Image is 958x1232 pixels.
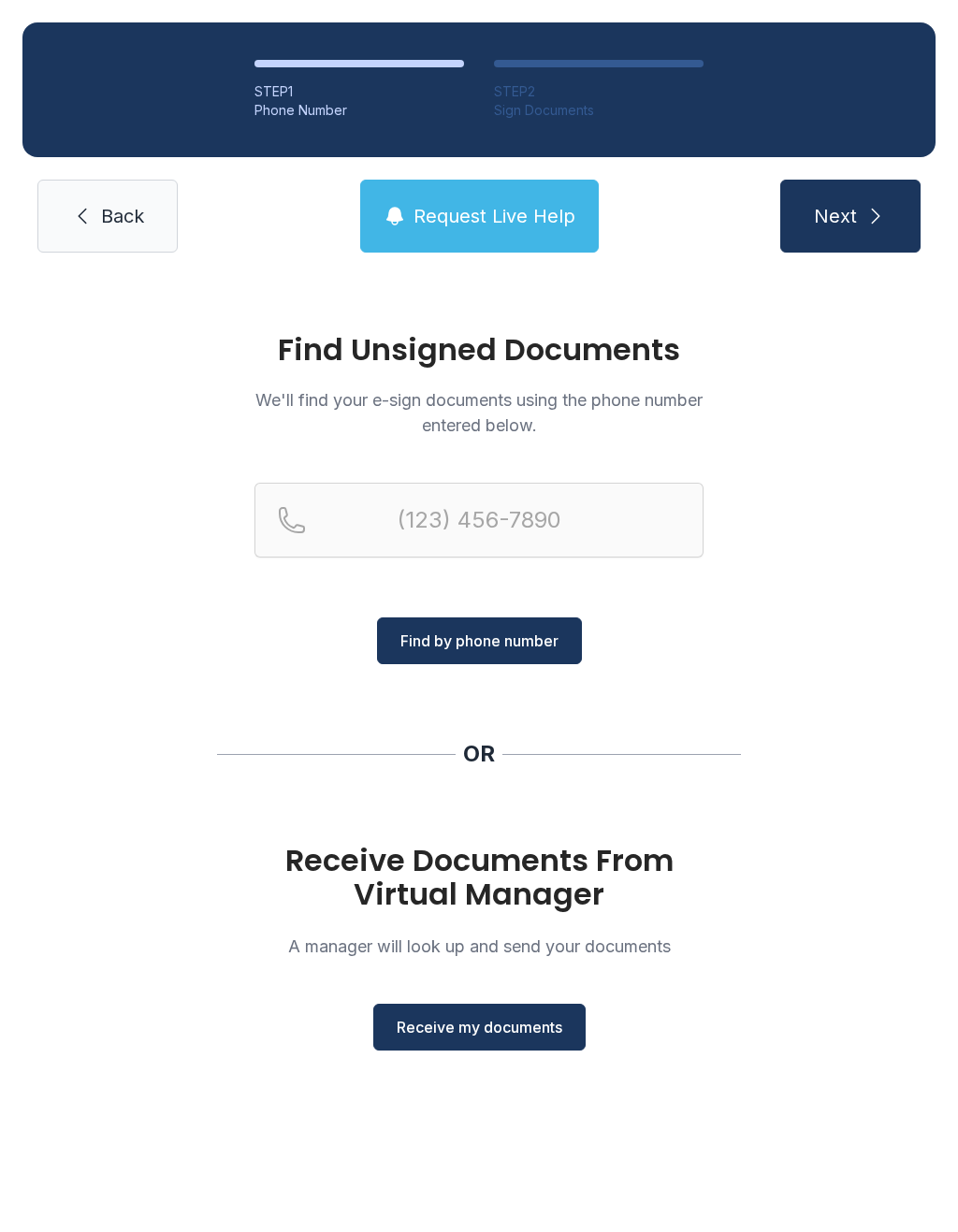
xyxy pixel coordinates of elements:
span: Next [814,203,857,229]
span: Find by phone number [400,630,559,652]
p: We'll find your e-sign documents using the phone number entered below. [254,387,704,438]
input: Reservation phone number [254,483,704,558]
span: Receive my documents [397,1016,562,1038]
h1: Find Unsigned Documents [254,335,704,365]
p: A manager will look up and send your documents [254,934,704,959]
span: Back [101,203,144,229]
h1: Receive Documents From Virtual Manager [254,844,704,911]
span: Request Live Help [414,203,575,229]
div: OR [463,739,495,769]
div: STEP 2 [494,82,704,101]
div: Sign Documents [494,101,704,120]
div: Phone Number [254,101,464,120]
div: STEP 1 [254,82,464,101]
